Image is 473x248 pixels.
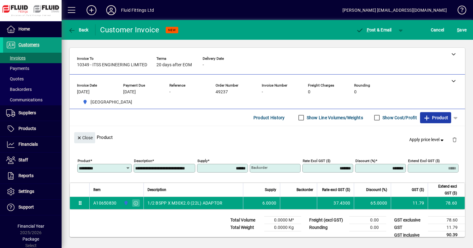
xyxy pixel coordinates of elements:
a: Products [3,121,62,136]
td: GST [391,224,428,231]
mat-label: Backorder [251,165,268,170]
mat-label: Extend excl GST ($) [408,159,440,163]
a: Suppliers [3,105,62,121]
span: 6.0000 [262,200,277,206]
span: ost & Email [356,27,392,32]
span: Close [77,133,93,143]
td: 0.00 [349,224,386,231]
span: Financial Year [18,224,44,229]
div: A10650830 [93,200,116,206]
span: Support [18,205,34,209]
mat-label: Product [78,159,90,163]
span: [DATE] [77,90,90,95]
td: Total Weight [227,224,264,231]
span: - [262,90,263,95]
a: Financials [3,137,62,152]
span: Reports [18,173,34,178]
td: Total Volume [227,217,264,224]
button: Post & Email [353,24,395,35]
span: AUCKLAND [122,200,129,206]
span: Settings [18,189,34,194]
span: 49237 [216,90,228,95]
td: 90.39 [428,231,465,239]
span: S [457,27,459,32]
div: 37.4300 [321,200,350,206]
span: Home [18,26,30,31]
span: 0 [308,90,310,95]
span: Product [423,113,448,123]
button: Add [82,5,101,16]
a: Backorders [3,84,62,95]
span: Discount (%) [366,186,387,193]
span: - [203,63,204,67]
mat-label: Rate excl GST ($) [303,159,330,163]
label: Show Cost/Profit [381,115,417,121]
td: GST exclusive [391,217,428,224]
td: 0.00 [349,217,386,224]
td: 11.79 [428,224,465,231]
span: [DATE] [123,90,136,95]
span: Item [93,186,101,193]
span: 0 [354,90,357,95]
span: Back [68,27,89,32]
button: Apply price level [407,134,447,145]
span: P [367,27,370,32]
label: Show Line Volumes/Weights [305,115,363,121]
span: Communications [6,97,42,102]
a: Staff [3,152,62,168]
div: Fluid Fittings Ltd [121,5,154,15]
a: Quotes [3,74,62,84]
span: Quotes [6,76,24,81]
mat-label: Description [134,159,152,163]
span: Rate excl GST ($) [322,186,350,193]
app-page-header-button: Close [73,135,97,140]
a: Knowledge Base [453,1,465,21]
td: Rounding [306,224,349,231]
div: [PERSON_NAME] [EMAIL_ADDRESS][DOMAIN_NAME] [342,5,447,15]
span: Supply [265,186,276,193]
span: Payments [6,66,29,71]
span: Customers [18,42,39,47]
a: Invoices [3,53,62,63]
mat-label: Supply [197,159,208,163]
span: GST ($) [412,186,424,193]
span: Backorders [6,87,32,92]
td: 78.60 [428,217,465,224]
td: Freight (excl GST) [306,217,349,224]
button: Back [67,24,90,35]
span: Invoices [6,55,26,60]
span: Product History [253,113,285,123]
span: Description [148,186,166,193]
td: 65.0000 [354,197,391,209]
button: Product [420,112,451,123]
a: Settings [3,184,62,199]
td: 11.79 [391,197,428,209]
span: Extend excl GST ($) [432,183,457,197]
a: Home [3,22,62,37]
span: Staff [18,157,28,162]
a: Communications [3,95,62,105]
span: ave [457,25,467,35]
span: Cancel [431,25,444,35]
span: Financials [18,142,38,147]
app-page-header-button: Back [62,24,95,35]
a: Reports [3,168,62,184]
mat-label: Discount (%) [355,159,375,163]
button: Save [455,24,468,35]
span: NEW [168,28,176,32]
app-page-header-button: Delete [447,137,462,142]
span: Products [18,126,36,131]
span: - [169,90,171,95]
td: GST inclusive [391,231,428,239]
button: Delete [447,132,462,147]
button: Profile [101,5,121,16]
span: 1/2 BSPP X M30X2.0 (22L) ADAPTOR [148,200,222,206]
span: Backorder [297,186,313,193]
div: Customer Invoice [100,25,160,35]
div: Product [70,126,465,148]
td: 0.0000 M³ [264,217,301,224]
span: 10349 - ITSS ENGINEERING LIMITED [77,63,147,67]
span: Suppliers [18,110,36,115]
button: Product History [251,112,287,123]
button: Close [74,132,95,143]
